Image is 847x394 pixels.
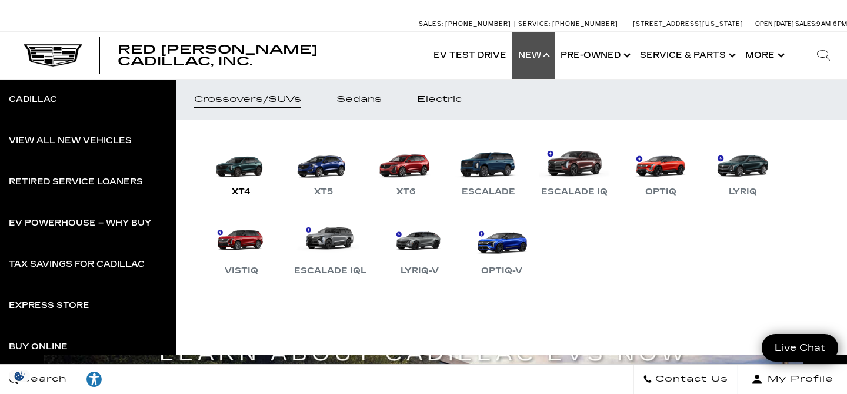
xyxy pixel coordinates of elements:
[319,79,399,120] a: Sedans
[336,95,382,104] div: Sedans
[391,185,421,199] div: XT6
[9,302,89,310] div: Express Store
[535,185,613,199] div: Escalade IQ
[419,20,443,28] span: Sales:
[514,21,621,27] a: Service: [PHONE_NUMBER]
[639,185,682,199] div: OPTIQ
[206,138,276,199] a: XT4
[76,370,112,388] div: Explore your accessibility options
[9,219,151,227] div: EV Powerhouse – Why Buy
[552,20,618,28] span: [PHONE_NUMBER]
[652,371,728,388] span: Contact Us
[76,365,112,394] a: Explore your accessibility options
[763,371,833,388] span: My Profile
[755,20,794,28] span: Open [DATE]
[399,79,479,120] a: Electric
[206,217,276,278] a: VISTIQ
[9,260,145,269] div: Tax Savings for Cadillac
[288,264,372,278] div: Escalade IQL
[9,137,132,145] div: View All New Vehicles
[176,79,319,120] a: Crossovers/SUVs
[445,20,511,28] span: [PHONE_NUMBER]
[419,21,514,27] a: Sales: [PHONE_NUMBER]
[456,185,521,199] div: Escalade
[24,44,82,67] img: Cadillac Dark Logo with Cadillac White Text
[795,20,816,28] span: Sales:
[308,185,339,199] div: XT5
[762,334,838,362] a: Live Chat
[226,185,256,199] div: XT4
[194,95,301,104] div: Crossovers/SUVs
[9,95,57,104] div: Cadillac
[453,138,523,199] a: Escalade
[288,138,359,199] a: XT5
[518,20,551,28] span: Service:
[18,371,67,388] span: Search
[769,341,831,355] span: Live Chat
[634,32,739,79] a: Service & Parts
[738,365,847,394] button: Open user profile menu
[723,185,763,199] div: LYRIQ
[9,343,68,351] div: Buy Online
[371,138,441,199] a: XT6
[739,32,788,79] button: More
[466,217,537,278] a: OPTIQ-V
[288,217,372,278] a: Escalade IQL
[816,20,847,28] span: 9 AM-6 PM
[395,264,445,278] div: LYRIQ-V
[118,42,318,68] span: Red [PERSON_NAME] Cadillac, Inc.
[512,32,555,79] a: New
[633,365,738,394] a: Contact Us
[6,370,33,382] section: Click to Open Cookie Consent Modal
[633,20,743,28] a: [STREET_ADDRESS][US_STATE]
[555,32,634,79] a: Pre-Owned
[535,138,613,199] a: Escalade IQ
[428,32,512,79] a: EV Test Drive
[708,138,778,199] a: LYRIQ
[219,264,264,278] div: VISTIQ
[625,138,696,199] a: OPTIQ
[6,370,33,382] img: Opt-Out Icon
[9,178,143,186] div: Retired Service Loaners
[417,95,462,104] div: Electric
[384,217,455,278] a: LYRIQ-V
[475,264,528,278] div: OPTIQ-V
[118,44,416,67] a: Red [PERSON_NAME] Cadillac, Inc.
